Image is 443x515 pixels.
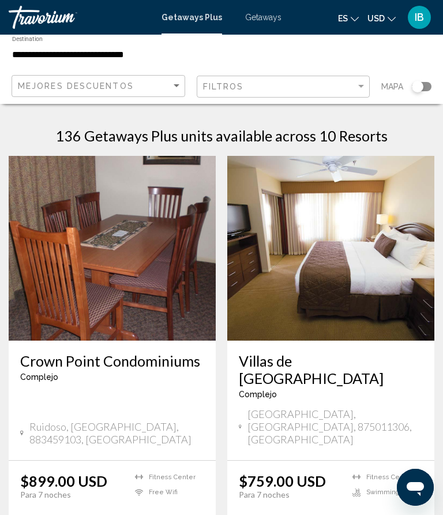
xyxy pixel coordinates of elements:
[20,352,204,370] a: Crown Point Condominiums
[162,13,222,22] a: Getaways Plus
[18,81,134,91] span: Mejores descuentos
[366,488,414,496] span: Swimming Pool
[415,12,424,23] span: IB
[18,81,182,91] mat-select: Sort by
[20,472,107,490] p: $899.00 USD
[381,79,403,95] span: Mapa
[367,10,396,27] button: Change currency
[203,82,244,91] span: Filtros
[29,420,204,446] span: Ruidoso, [GEOGRAPHIC_DATA], 883459103, [GEOGRAPHIC_DATA]
[245,13,281,22] a: Getaways
[404,5,434,29] button: User Menu
[338,10,359,27] button: Change language
[338,14,348,23] span: es
[9,156,216,341] img: ii_crp3.jpg
[367,14,385,23] span: USD
[247,408,423,446] span: [GEOGRAPHIC_DATA], [GEOGRAPHIC_DATA], 875011306, [GEOGRAPHIC_DATA]
[20,490,123,500] p: Para 7 noches
[197,75,370,99] button: Filter
[239,390,277,399] span: Complejo
[366,473,413,481] span: Fitness Center
[239,490,341,500] p: Para 7 noches
[239,352,423,387] a: Villas de [GEOGRAPHIC_DATA]
[9,6,150,29] a: Travorium
[227,156,434,341] img: ii_vsf1.jpg
[55,127,388,144] h1: 136 Getaways Plus units available across 10 Resorts
[239,472,326,490] p: $759.00 USD
[149,488,178,496] span: Free Wifi
[149,473,196,481] span: Fitness Center
[397,469,434,506] iframe: Botón para iniciar la ventana de mensajería
[20,372,58,382] span: Complejo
